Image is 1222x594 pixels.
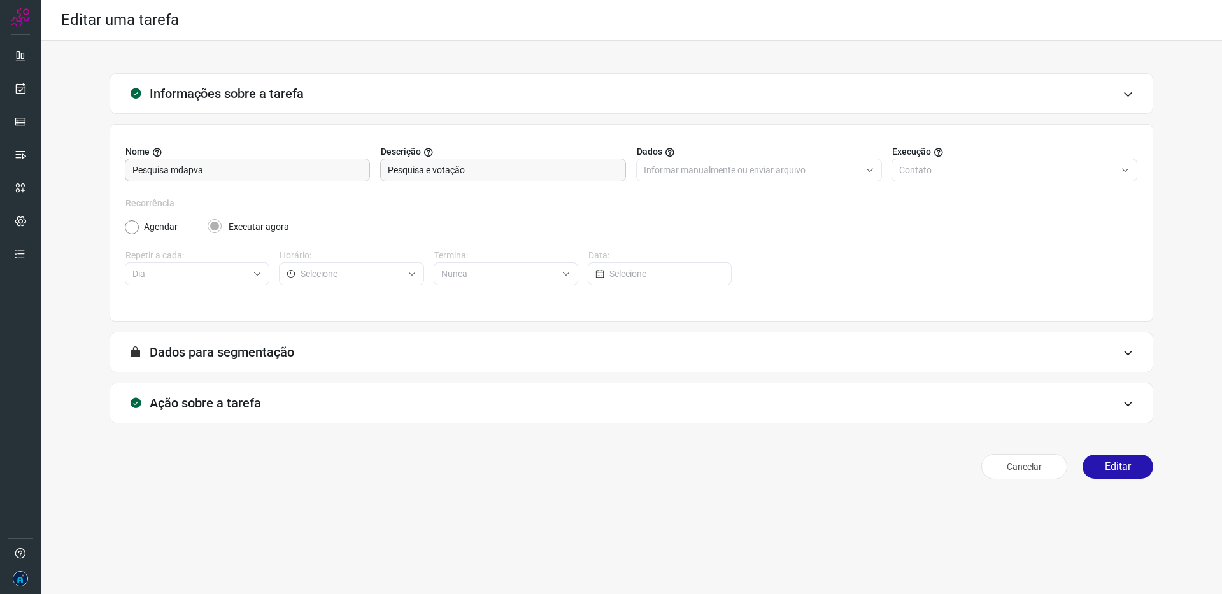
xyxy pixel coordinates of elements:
span: Execução [892,145,931,159]
button: Editar [1083,455,1153,479]
input: Digite o nome para a sua tarefa. [132,159,362,181]
input: Selecione [441,263,557,285]
span: Descrição [381,145,421,159]
label: Data: [588,249,732,262]
input: Selecione o tipo de envio [644,159,860,181]
h3: Dados para segmentação [150,344,294,360]
label: Termina: [434,249,578,262]
h2: Editar uma tarefa [61,11,179,29]
label: Agendar [144,220,178,234]
input: Selecione [609,263,724,285]
input: Selecione [301,263,402,285]
label: Horário: [280,249,423,262]
input: Selecione o tipo de envio [899,159,1116,181]
span: Dados [637,145,662,159]
label: Repetir a cada: [125,249,269,262]
button: Cancelar [981,454,1067,479]
input: Forneça uma breve descrição da sua tarefa. [388,159,618,181]
label: Executar agora [229,220,289,234]
span: Nome [125,145,150,159]
img: Logo [11,8,30,27]
h3: Informações sobre a tarefa [150,86,304,101]
img: 0be89c54997061e54e6fc4243ccdb9c6.png [13,571,28,586]
h3: Ação sobre a tarefa [150,395,261,411]
input: Selecione [132,263,248,285]
label: Recorrência [125,197,1137,210]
